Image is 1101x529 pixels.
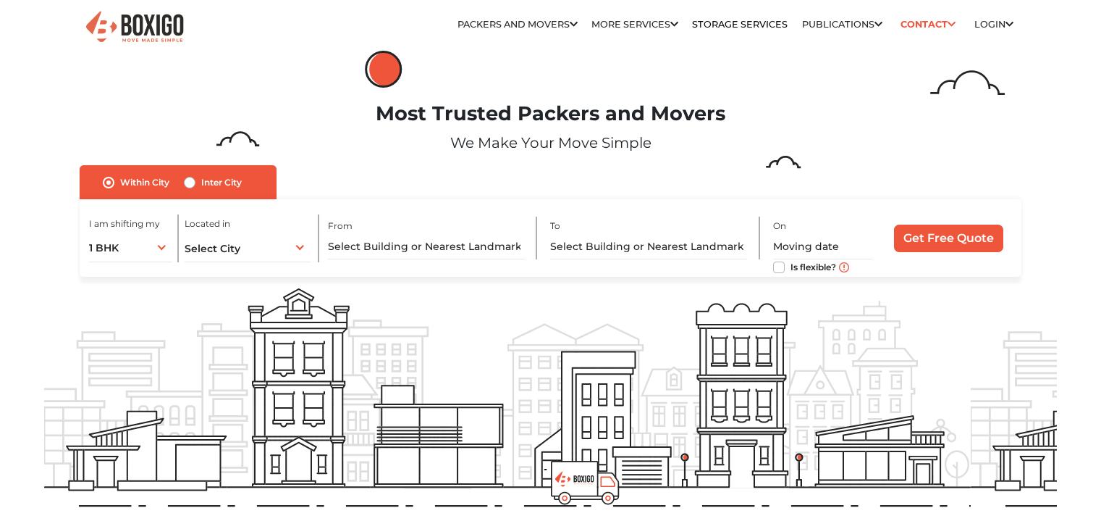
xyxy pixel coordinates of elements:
a: Storage Services [692,19,788,30]
label: Within City [120,174,169,191]
h1: Most Trusted Packers and Movers [44,102,1057,126]
a: Publications [802,19,882,30]
img: Boxigo [84,9,185,45]
img: move_date_info [839,262,849,272]
a: Login [974,19,1013,30]
label: On [773,220,786,233]
label: To [550,220,560,233]
label: Is flexible? [790,259,836,274]
input: Select Building or Nearest Landmark [328,234,525,259]
label: Located in [185,217,230,230]
label: From [328,220,353,233]
a: Packers and Movers [457,19,578,30]
img: boxigo_prackers_and_movers_truck [551,461,620,505]
label: I am shifting my [89,217,160,230]
input: Get Free Quote [894,225,1003,252]
span: 1 BHK [89,241,119,254]
span: Select City [185,242,240,255]
a: Contact [896,13,961,36]
label: Inter City [201,174,242,191]
input: Moving date [773,234,872,259]
a: More services [591,19,678,30]
input: Select Building or Nearest Landmark [550,234,747,259]
p: We Make Your Move Simple [44,132,1057,154]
